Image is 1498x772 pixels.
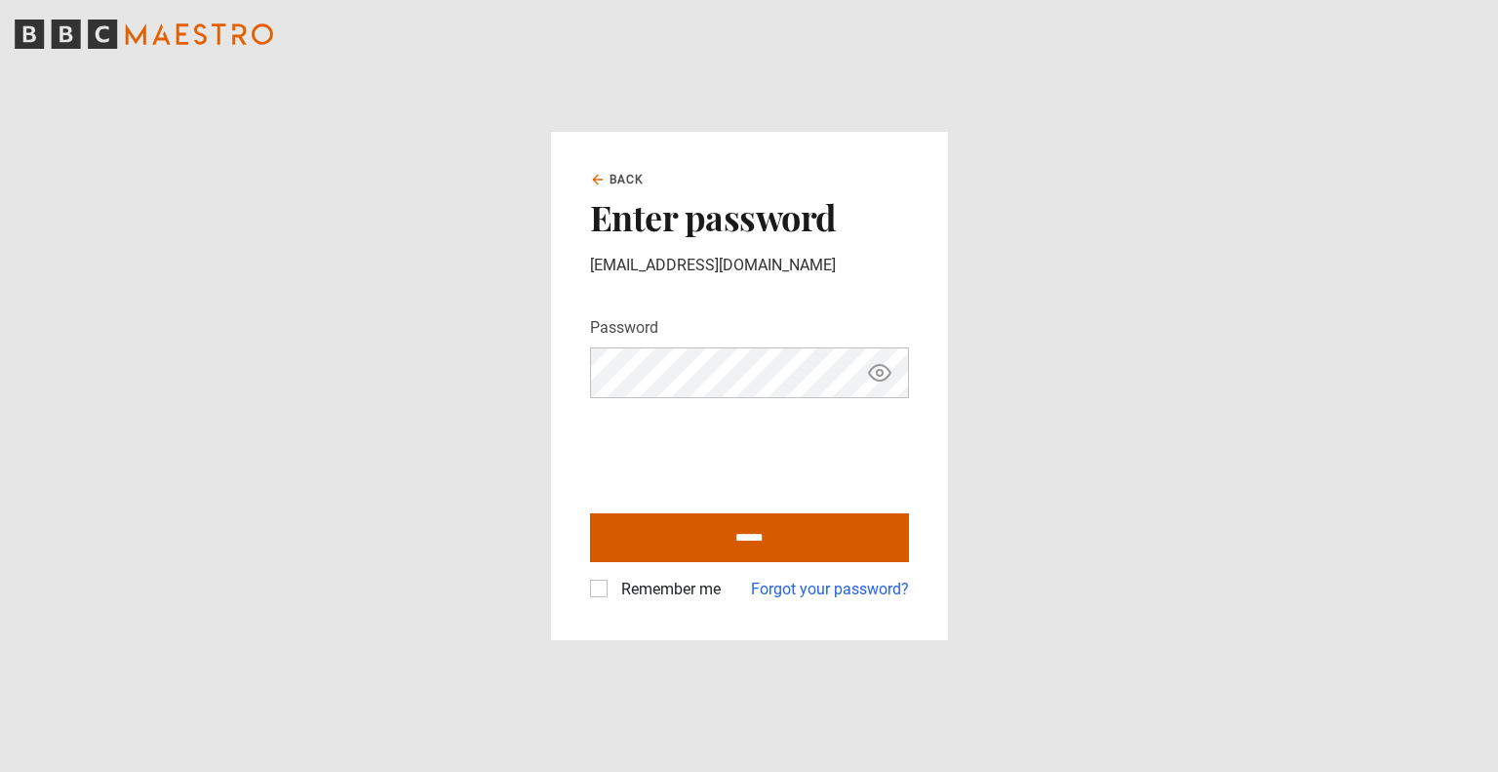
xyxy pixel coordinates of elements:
label: Password [590,316,658,340]
iframe: reCAPTCHA [590,414,887,490]
a: Forgot your password? [751,578,909,601]
label: Remember me [613,578,721,601]
button: Show password [863,356,896,390]
a: Back [590,171,645,188]
span: Back [610,171,645,188]
svg: BBC Maestro [15,20,273,49]
p: [EMAIL_ADDRESS][DOMAIN_NAME] [590,254,909,277]
h2: Enter password [590,196,909,237]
